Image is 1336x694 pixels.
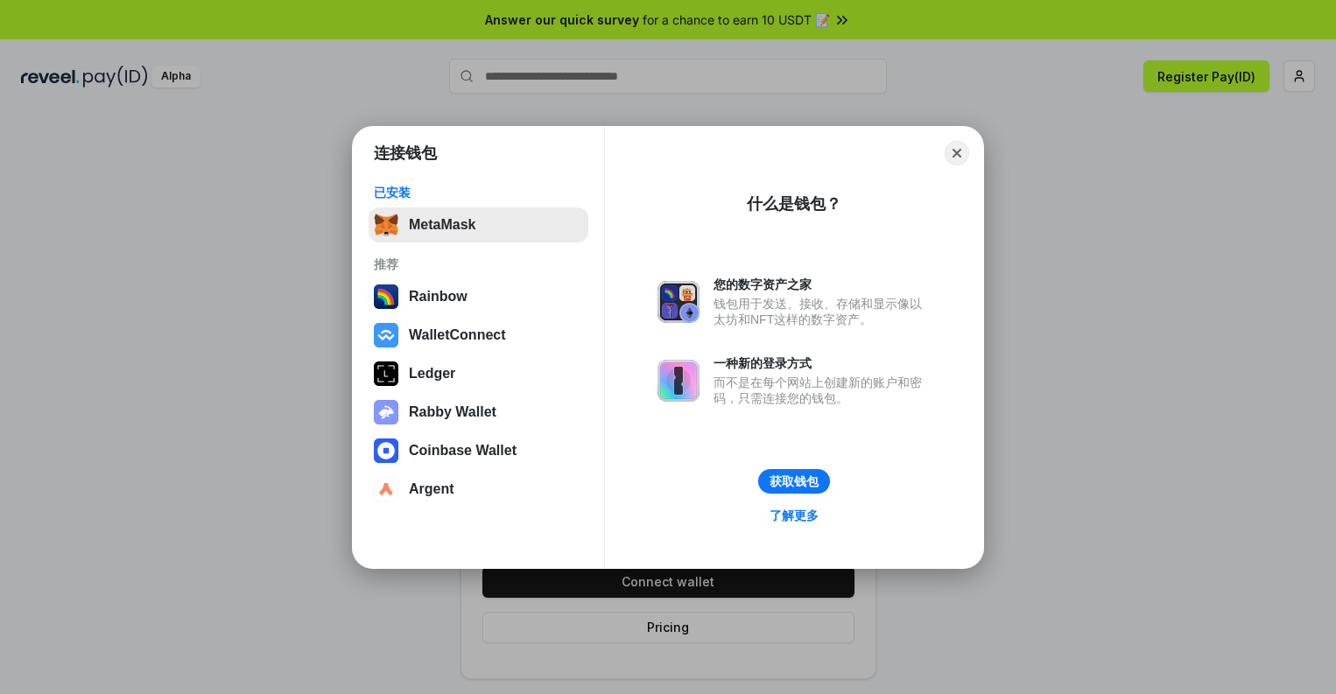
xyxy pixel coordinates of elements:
div: Rabby Wallet [409,404,496,420]
div: 了解更多 [770,508,819,523]
img: svg+xml,%3Csvg%20width%3D%2228%22%20height%3D%2228%22%20viewBox%3D%220%200%2028%2028%22%20fill%3D... [374,323,398,347]
a: 了解更多 [759,504,829,527]
div: 获取钱包 [770,473,819,489]
div: WalletConnect [409,327,506,343]
button: MetaMask [369,207,588,242]
div: 什么是钱包？ [747,193,841,214]
button: Argent [369,472,588,507]
div: 已安装 [374,185,583,200]
div: Coinbase Wallet [409,443,517,459]
div: 钱包用于发送、接收、存储和显示像以太坊和NFT这样的数字资产。 [714,296,931,327]
img: svg+xml,%3Csvg%20xmlns%3D%22http%3A%2F%2Fwww.w3.org%2F2000%2Fsvg%22%20width%3D%2228%22%20height%3... [374,361,398,386]
button: Rabby Wallet [369,395,588,430]
div: 一种新的登录方式 [714,355,931,371]
button: WalletConnect [369,318,588,353]
img: svg+xml,%3Csvg%20fill%3D%22none%22%20height%3D%2233%22%20viewBox%3D%220%200%2035%2033%22%20width%... [374,213,398,237]
h1: 连接钱包 [374,143,437,164]
img: svg+xml,%3Csvg%20width%3D%22120%22%20height%3D%22120%22%20viewBox%3D%220%200%20120%20120%22%20fil... [374,284,398,309]
div: 而不是在每个网站上创建新的账户和密码，只需连接您的钱包。 [714,375,931,406]
img: svg+xml,%3Csvg%20width%3D%2228%22%20height%3D%2228%22%20viewBox%3D%220%200%2028%2028%22%20fill%3D... [374,477,398,501]
button: 获取钱包 [758,469,830,494]
button: Close [945,141,969,165]
button: Coinbase Wallet [369,433,588,468]
div: Argent [409,481,454,497]
div: Ledger [409,366,455,382]
div: 推荐 [374,256,583,272]
div: MetaMask [409,217,475,233]
div: 您的数字资产之家 [714,277,931,292]
button: Rainbow [369,279,588,314]
img: svg+xml,%3Csvg%20xmlns%3D%22http%3A%2F%2Fwww.w3.org%2F2000%2Fsvg%22%20fill%3D%22none%22%20viewBox... [374,400,398,424]
button: Ledger [369,356,588,391]
img: svg+xml,%3Csvg%20width%3D%2228%22%20height%3D%2228%22%20viewBox%3D%220%200%2028%2028%22%20fill%3D... [374,438,398,463]
div: Rainbow [409,289,468,305]
img: svg+xml,%3Csvg%20xmlns%3D%22http%3A%2F%2Fwww.w3.org%2F2000%2Fsvg%22%20fill%3D%22none%22%20viewBox... [657,281,700,323]
img: svg+xml,%3Csvg%20xmlns%3D%22http%3A%2F%2Fwww.w3.org%2F2000%2Fsvg%22%20fill%3D%22none%22%20viewBox... [657,360,700,402]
